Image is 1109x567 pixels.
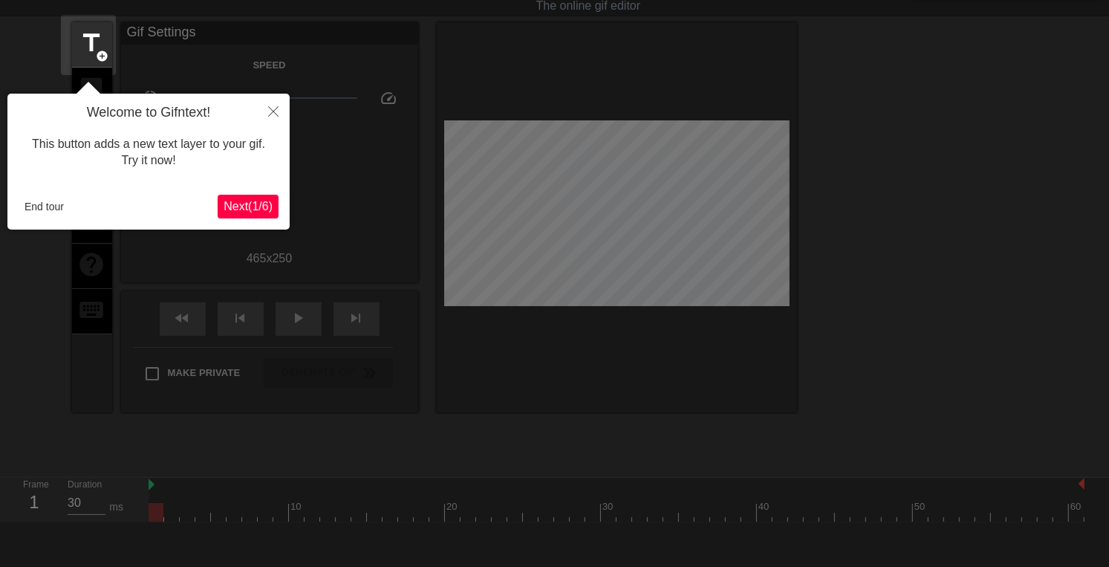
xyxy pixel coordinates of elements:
h4: Welcome to Gifntext! [19,105,279,121]
button: Next [218,195,279,218]
div: This button adds a new text layer to your gif. Try it now! [19,121,279,184]
button: Close [257,94,290,128]
span: Next ( 1 / 6 ) [224,200,273,213]
button: End tour [19,195,70,218]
